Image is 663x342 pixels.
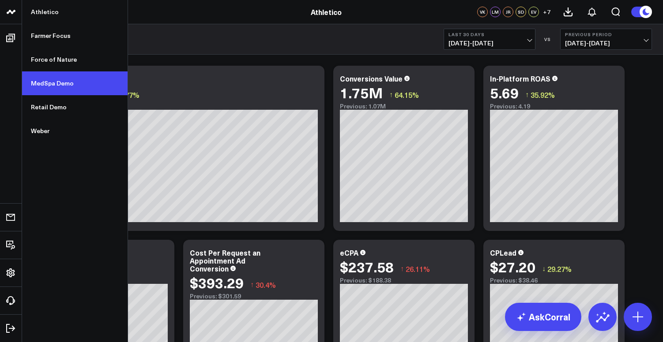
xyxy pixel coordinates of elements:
[540,37,556,42] div: VS
[340,277,468,284] div: Previous: $188.38
[389,89,393,100] span: ↑
[22,48,128,71] a: Force of Nature
[448,32,531,37] b: Last 30 Days
[531,90,555,100] span: 35.92%
[400,263,404,275] span: ↑
[40,103,318,110] div: Previous: $255.13K
[340,248,358,257] div: eCPA
[311,7,342,17] a: Athletico
[340,103,468,110] div: Previous: 1.07M
[340,74,403,83] div: Conversions Value
[190,248,260,273] div: Cost Per Request an Appointment Ad Conversion
[490,259,535,275] div: $27.20
[190,293,318,300] div: Previous: $301.59
[22,24,128,48] a: Farmer Focus
[22,71,128,95] a: MedSpa Demo
[256,280,276,290] span: 30.4%
[565,40,647,47] span: [DATE] - [DATE]
[505,303,581,331] a: AskCorral
[528,7,539,17] div: EV
[503,7,513,17] div: JR
[541,7,552,17] button: +7
[547,264,572,274] span: 29.27%
[490,103,618,110] div: Previous: 4.19
[490,74,550,83] div: In-Platform ROAS
[516,7,526,17] div: SD
[543,9,550,15] span: + 7
[560,29,652,50] button: Previous Period[DATE]-[DATE]
[340,259,394,275] div: $237.58
[565,32,647,37] b: Previous Period
[542,263,546,275] span: ↓
[395,90,419,100] span: 64.15%
[22,95,128,119] a: Retail Demo
[490,277,618,284] div: Previous: $38.46
[22,119,128,143] a: Weber
[250,279,254,290] span: ↑
[490,7,501,17] div: LM
[340,85,383,100] div: 1.75M
[490,85,519,100] div: 5.69
[477,7,488,17] div: VK
[190,275,244,290] div: $393.29
[406,264,430,274] span: 26.11%
[525,89,529,100] span: ↑
[490,248,516,257] div: CPLead
[448,40,531,47] span: [DATE] - [DATE]
[444,29,535,50] button: Last 30 Days[DATE]-[DATE]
